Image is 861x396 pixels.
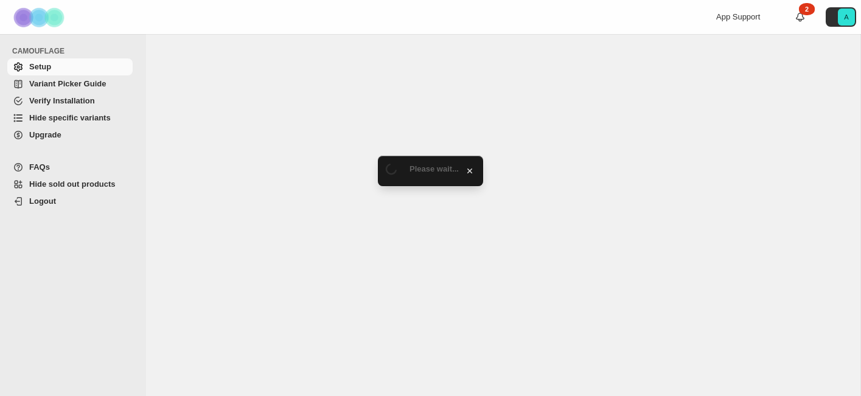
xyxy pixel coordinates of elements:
span: Hide specific variants [29,113,111,122]
img: Camouflage [10,1,71,34]
div: 2 [799,3,815,15]
span: App Support [716,12,760,21]
a: Variant Picker Guide [7,75,133,92]
a: 2 [794,11,806,23]
span: Avatar with initials A [838,9,855,26]
span: CAMOUFLAGE [12,46,138,56]
a: Hide specific variants [7,109,133,127]
span: Upgrade [29,130,61,139]
a: Logout [7,193,133,210]
span: Please wait... [410,164,459,173]
span: FAQs [29,162,50,172]
a: Verify Installation [7,92,133,109]
a: FAQs [7,159,133,176]
a: Hide sold out products [7,176,133,193]
span: Logout [29,196,56,206]
span: Verify Installation [29,96,95,105]
a: Upgrade [7,127,133,144]
span: Setup [29,62,51,71]
a: Setup [7,58,133,75]
text: A [844,13,849,21]
span: Hide sold out products [29,179,116,189]
span: Variant Picker Guide [29,79,106,88]
button: Avatar with initials A [826,7,856,27]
